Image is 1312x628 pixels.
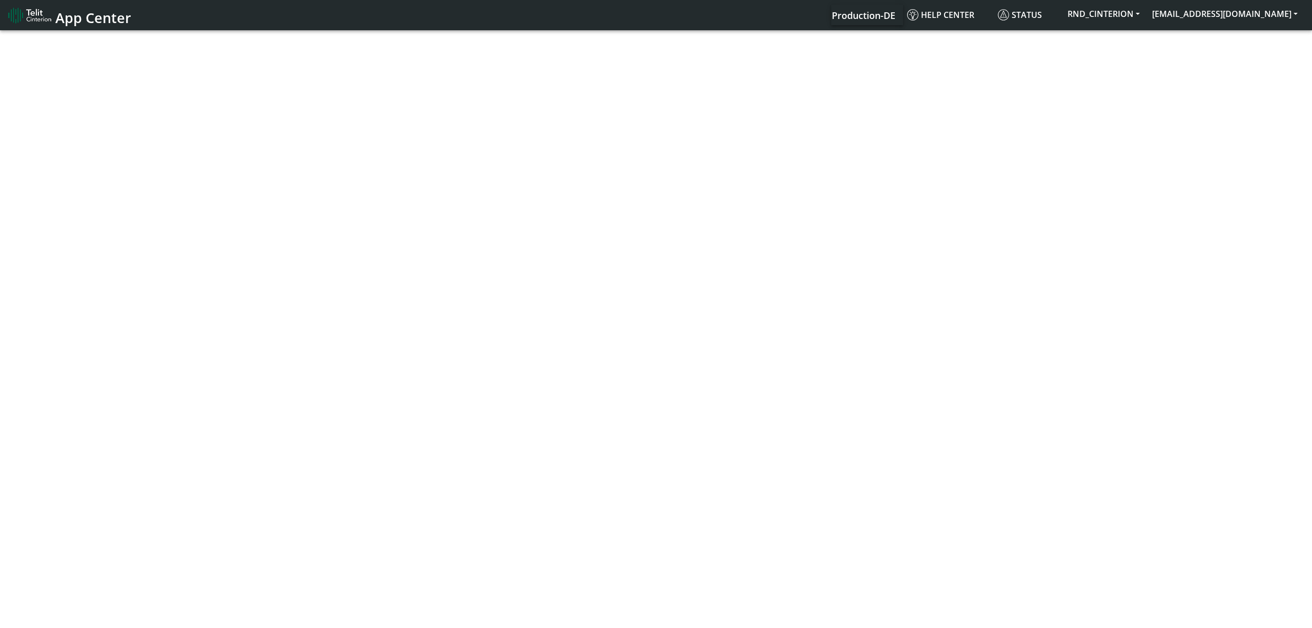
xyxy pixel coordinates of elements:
[994,5,1061,25] a: Status
[8,4,130,26] a: App Center
[903,5,994,25] a: Help center
[1061,5,1146,23] button: RND_CINTERION
[8,7,51,24] img: logo-telit-cinterion-gw-new.png
[998,9,1009,21] img: status.svg
[55,8,131,27] span: App Center
[832,9,895,22] span: Production-DE
[907,9,974,21] span: Help center
[907,9,918,21] img: knowledge.svg
[831,5,895,25] a: Your current platform instance
[998,9,1042,21] span: Status
[1146,5,1304,23] button: [EMAIL_ADDRESS][DOMAIN_NAME]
